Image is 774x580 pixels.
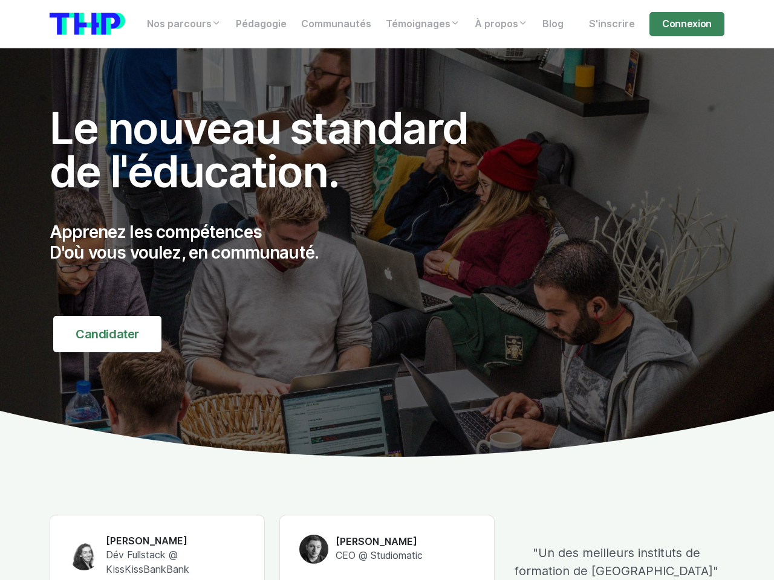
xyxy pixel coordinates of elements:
[70,541,99,570] img: Claire
[294,12,379,36] a: Communautés
[379,12,467,36] a: Témoignages
[50,106,495,193] h1: Le nouveau standard de l'éducation.
[229,12,294,36] a: Pédagogie
[106,549,189,575] span: Dév Fullstack @ KissKissBankBank
[53,316,161,352] a: Candidater
[582,12,642,36] a: S'inscrire
[509,544,724,580] p: "Un des meilleurs instituts de formation de [GEOGRAPHIC_DATA]"
[106,535,245,548] h6: [PERSON_NAME]
[336,550,423,561] span: CEO @ Studiomatic
[299,535,328,564] img: Anthony
[140,12,229,36] a: Nos parcours
[535,12,571,36] a: Blog
[467,12,535,36] a: À propos
[50,222,495,263] p: Apprenez les compétences D'où vous voulez, en communauté.
[50,13,125,35] img: logo
[649,12,724,36] a: Connexion
[336,535,423,549] h6: [PERSON_NAME]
